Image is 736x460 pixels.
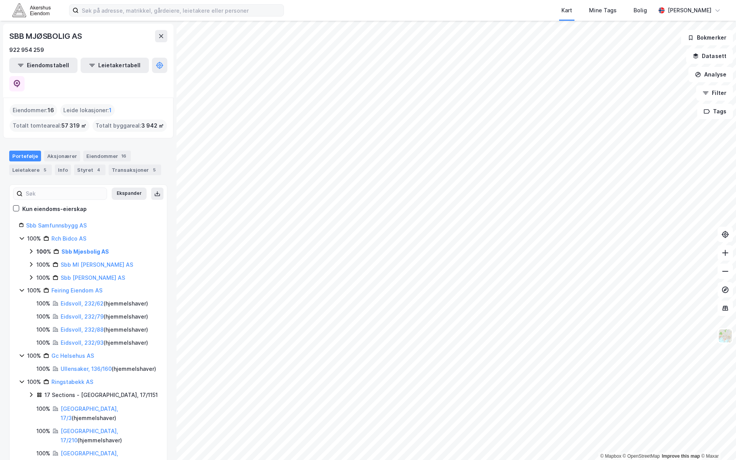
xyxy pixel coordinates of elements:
a: Sbb [PERSON_NAME] AS [61,274,125,281]
div: 100% [36,273,50,282]
button: Tags [697,104,733,119]
input: Søk på adresse, matrikkel, gårdeiere, leietakere eller personer [79,5,284,16]
a: Mapbox [600,453,621,459]
div: 100% [36,299,50,308]
div: 100% [36,404,50,414]
div: 5 [150,166,158,174]
button: Bokmerker [681,30,733,45]
div: Kun eiendoms-eierskap [22,204,87,214]
div: 5 [41,166,49,174]
div: SBB MJØSBOLIG AS [9,30,84,42]
div: Portefølje [9,151,41,161]
a: Ullensaker, 136/160 [61,365,112,372]
div: 100% [36,325,50,334]
a: Improve this map [662,453,700,459]
div: ( hjemmelshaver ) [61,312,148,321]
div: 100% [36,449,50,458]
input: Søk [23,188,107,199]
div: 100% [36,247,51,256]
div: 100% [27,377,41,387]
div: 922 954 259 [9,45,44,55]
a: Eidsvoll, 232/79 [61,313,104,320]
div: 16 [120,152,128,160]
a: Feiring Eiendom AS [51,287,102,294]
a: OpenStreetMap [623,453,660,459]
div: 100% [27,286,41,295]
div: Kontrollprogram for chat [698,423,736,460]
a: Sbb Ml [PERSON_NAME] AS [61,261,133,268]
button: Leietakertabell [81,58,149,73]
a: Rch Bidco AS [51,235,86,242]
div: ( hjemmelshaver ) [61,364,156,374]
img: Z [718,329,733,343]
a: Eidsvoll, 232/88 [61,326,104,333]
div: ( hjemmelshaver ) [61,325,148,334]
div: ( hjemmelshaver ) [61,338,148,347]
span: 1 [109,106,112,115]
div: 4 [95,166,102,174]
div: Eiendommer : [10,104,57,116]
div: Transaksjoner [109,164,161,175]
button: Filter [696,85,733,101]
div: Eiendommer [83,151,131,161]
div: 100% [27,234,41,243]
div: 100% [36,338,50,347]
div: 100% [36,312,50,321]
div: 100% [36,427,50,436]
span: 3 942 ㎡ [141,121,164,130]
div: Leietakere [9,164,52,175]
a: Sbb Samfunnsbygg AS [26,222,87,229]
button: Eiendomstabell [9,58,78,73]
a: Ringstabekk AS [51,379,93,385]
div: Aksjonærer [44,151,80,161]
div: 100% [36,260,50,269]
div: [PERSON_NAME] [668,6,711,15]
img: akershus-eiendom-logo.9091f326c980b4bce74ccdd9f866810c.svg [12,3,51,17]
div: 100% [27,351,41,360]
div: ( hjemmelshaver ) [61,427,158,445]
button: Analyse [688,67,733,82]
a: Gc Helsehus AS [51,352,94,359]
a: Eidsvoll, 232/93 [61,339,104,346]
div: ( hjemmelshaver ) [61,404,158,423]
div: Kart [561,6,572,15]
div: Leide lokasjoner : [60,104,115,116]
div: Styret [74,164,106,175]
iframe: Chat Widget [698,423,736,460]
div: Totalt byggareal : [92,120,167,132]
a: [GEOGRAPHIC_DATA], 17/3 [61,405,118,421]
div: Totalt tomteareal : [10,120,89,132]
a: [GEOGRAPHIC_DATA], 17/210 [61,428,118,443]
span: 57 319 ㎡ [61,121,86,130]
div: ( hjemmelshaver ) [61,299,148,308]
div: 17 Sections - [GEOGRAPHIC_DATA], 17/1151 [45,390,158,400]
a: Sbb Mjøsbolig AS [61,248,109,255]
span: 16 [48,106,54,115]
div: 100% [36,364,50,374]
div: Mine Tags [589,6,617,15]
div: Info [55,164,71,175]
div: Bolig [634,6,647,15]
button: Ekspander [112,188,147,200]
button: Datasett [686,48,733,64]
a: Eidsvoll, 232/62 [61,300,104,307]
